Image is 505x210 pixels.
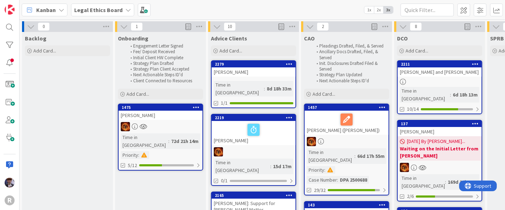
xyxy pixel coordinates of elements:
[126,43,202,49] li: Engagement Letter Signed
[33,48,56,54] span: Add Card...
[304,104,389,195] a: 1457[PERSON_NAME] ([PERSON_NAME])TRTime in [GEOGRAPHIC_DATA]:66d 17h 55mPriority:Case Number:DPA ...
[168,137,169,145] span: :
[126,72,202,78] li: Next Actionable Steps ID'd
[38,22,50,31] span: 0
[224,22,236,31] span: 10
[313,43,388,49] li: Pleadings Drafted, Filed, & Served
[121,133,168,149] div: Time in [GEOGRAPHIC_DATA]
[313,91,335,97] span: Add Card...
[307,166,324,174] div: Priority
[401,62,482,67] div: 2211
[169,137,200,145] div: 72d 21h 14m
[5,5,15,15] img: Visit kanbanzone.com
[305,137,389,146] div: TR
[397,60,482,114] a: 2211[PERSON_NAME] and [PERSON_NAME]Time in [GEOGRAPHIC_DATA]:6d 18h 13m10/14
[118,35,148,42] span: Onboarding
[36,6,56,14] span: Kanban
[25,35,47,42] span: Backlog
[398,127,482,136] div: [PERSON_NAME]
[131,22,143,31] span: 1
[398,163,482,172] div: TR
[407,138,465,145] span: [DATE] By [PERSON_NAME]...
[121,122,130,131] img: TR
[354,152,355,160] span: :
[212,67,295,77] div: [PERSON_NAME]
[313,72,388,78] li: Strategy Plan Updated
[490,35,504,42] span: SPRB
[126,49,202,55] li: Fee/ Deposit Received
[445,178,446,186] span: :
[221,99,228,107] span: 1/1
[126,91,149,97] span: Add Card...
[212,121,295,145] div: [PERSON_NAME]
[305,104,389,135] div: 1457[PERSON_NAME] ([PERSON_NAME])
[313,78,388,84] li: Next Actionable Steps ID'd
[450,91,451,99] span: :
[128,162,137,169] span: 5/12
[355,152,386,160] div: 66d 17h 55m
[398,121,482,136] div: 137[PERSON_NAME]
[212,61,295,67] div: 2279
[313,49,388,61] li: Ancillary Docs Drafted, Filed, & Served
[305,111,389,135] div: [PERSON_NAME] ([PERSON_NAME])
[211,114,296,186] a: 2219[PERSON_NAME]TRTime in [GEOGRAPHIC_DATA]:15d 17m0/1
[271,162,293,170] div: 15d 17m
[305,202,389,208] div: 143
[337,176,338,184] span: :
[398,61,482,77] div: 2211[PERSON_NAME] and [PERSON_NAME]
[398,61,482,67] div: 2211
[126,66,202,72] li: Strategy Plan Client Accepted
[397,120,482,201] a: 137[PERSON_NAME][DATE] By [PERSON_NAME]...Waiting on the Initial Letter from [PERSON_NAME]TRTime ...
[212,61,295,77] div: 2279[PERSON_NAME]
[74,6,123,13] b: Legal Ethics Board
[307,176,337,184] div: Case Number
[214,159,270,174] div: Time in [GEOGRAPHIC_DATA]
[126,78,202,84] li: Client Connected to Resources
[265,85,293,93] div: 8d 18h 33m
[317,22,329,31] span: 2
[219,48,242,54] span: Add Card...
[122,105,202,110] div: 1475
[446,178,479,186] div: 169d 22h 29m
[398,121,482,127] div: 137
[119,111,202,120] div: [PERSON_NAME]
[406,48,428,54] span: Add Card...
[401,121,482,126] div: 137
[118,104,203,171] a: 1475[PERSON_NAME]TRTime in [GEOGRAPHIC_DATA]:72d 21h 14mPriority:5/12
[374,6,384,13] span: 2x
[398,67,482,77] div: [PERSON_NAME] and [PERSON_NAME]
[212,115,295,145] div: 2219[PERSON_NAME]
[5,195,15,205] div: R
[270,162,271,170] span: :
[221,177,228,184] span: 0/1
[214,147,223,156] img: TR
[212,115,295,121] div: 2219
[15,1,32,10] span: Support
[308,203,389,208] div: 143
[313,61,388,72] li: Init. Disclosures Drafted Filed & Served
[215,62,295,67] div: 2279
[307,148,354,164] div: Time in [GEOGRAPHIC_DATA]
[397,35,408,42] span: DCO
[138,151,139,159] span: :
[407,105,419,113] span: 10/14
[338,176,369,184] div: DPA 2500688
[215,193,295,198] div: 2165
[215,115,295,120] div: 2219
[211,35,247,42] span: Advice Clients
[324,166,325,174] span: :
[126,61,202,66] li: Strategy Plan Drafted
[307,137,316,146] img: TR
[121,151,138,159] div: Priority
[305,104,389,111] div: 1457
[308,105,389,110] div: 1457
[119,104,202,120] div: 1475[PERSON_NAME]
[304,35,315,42] span: CAO
[214,81,264,96] div: Time in [GEOGRAPHIC_DATA]
[119,122,202,131] div: TR
[5,178,15,188] img: ML
[400,163,409,172] img: TR
[211,60,296,108] a: 2279[PERSON_NAME]Time in [GEOGRAPHIC_DATA]:8d 18h 33m1/1
[400,87,450,103] div: Time in [GEOGRAPHIC_DATA]
[119,104,202,111] div: 1475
